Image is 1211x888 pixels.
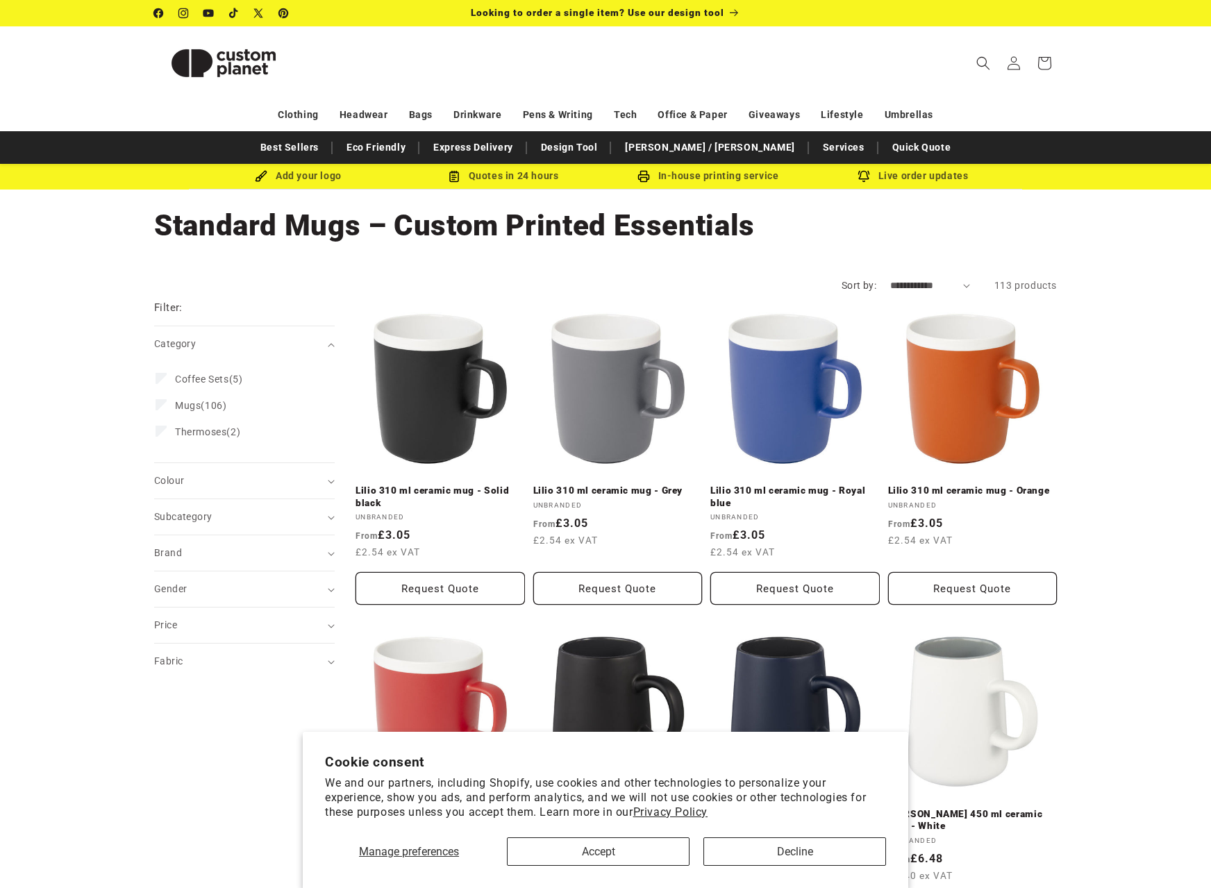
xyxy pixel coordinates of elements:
img: Brush Icon [255,170,267,183]
a: Giveaways [749,103,800,127]
div: Add your logo [196,167,401,185]
a: [PERSON_NAME] 450 ml ceramic mug - White [888,808,1058,832]
h1: Standard Mugs – Custom Printed Essentials [154,207,1057,244]
a: Clothing [278,103,319,127]
a: Bags [409,103,433,127]
a: Privacy Policy [633,805,708,819]
button: Decline [703,837,886,866]
span: Price [154,619,177,630]
button: Request Quote [888,572,1058,605]
a: Lilio 310 ml ceramic mug - Royal blue [710,485,880,509]
span: (2) [175,426,240,438]
span: Category [154,338,196,349]
button: Request Quote [356,572,525,605]
img: Order Updates Icon [448,170,460,183]
a: Lilio 310 ml ceramic mug - Grey [533,485,703,497]
img: Order updates [858,170,870,183]
span: Coffee Sets [175,374,229,385]
span: Looking to order a single item? Use our design tool [471,7,724,18]
h2: Filter: [154,300,183,316]
a: Best Sellers [253,135,326,160]
a: Services [816,135,871,160]
a: Tech [614,103,637,127]
div: Live order updates [810,167,1015,185]
a: Express Delivery [426,135,520,160]
a: Pens & Writing [523,103,593,127]
a: Lifestyle [821,103,863,127]
img: Custom Planet [154,32,293,94]
button: Manage preferences [325,837,493,866]
a: Headwear [340,103,388,127]
summary: Fabric (0 selected) [154,644,335,679]
a: Drinkware [453,103,501,127]
span: (5) [175,373,242,385]
a: Office & Paper [658,103,727,127]
span: Gender [154,583,187,594]
span: Fabric [154,655,183,667]
img: In-house printing [637,170,650,183]
a: Quick Quote [885,135,958,160]
span: Manage preferences [359,845,459,858]
span: (106) [175,399,226,412]
a: Lilio 310 ml ceramic mug - Solid black [356,485,525,509]
button: Request Quote [533,572,703,605]
span: Thermoses [175,426,226,437]
a: [PERSON_NAME] / [PERSON_NAME] [618,135,801,160]
span: Colour [154,475,184,486]
a: Lilio 310 ml ceramic mug - Orange [888,485,1058,497]
a: Custom Planet [149,26,299,99]
summary: Price [154,608,335,643]
p: We and our partners, including Shopify, use cookies and other technologies to personalize your ex... [325,776,886,819]
a: Umbrellas [885,103,933,127]
summary: Category (0 selected) [154,326,335,362]
button: Request Quote [710,572,880,605]
summary: Colour (0 selected) [154,463,335,499]
div: In-house printing service [605,167,810,185]
summary: Brand (0 selected) [154,535,335,571]
summary: Gender (0 selected) [154,571,335,607]
h2: Cookie consent [325,754,886,770]
span: 113 products [994,280,1057,291]
span: Mugs [175,400,201,411]
summary: Subcategory (0 selected) [154,499,335,535]
a: Design Tool [534,135,605,160]
div: Quotes in 24 hours [401,167,605,185]
span: Subcategory [154,511,212,522]
span: Brand [154,547,182,558]
label: Sort by: [842,280,876,291]
a: Eco Friendly [340,135,412,160]
summary: Search [968,48,999,78]
button: Accept [507,837,690,866]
